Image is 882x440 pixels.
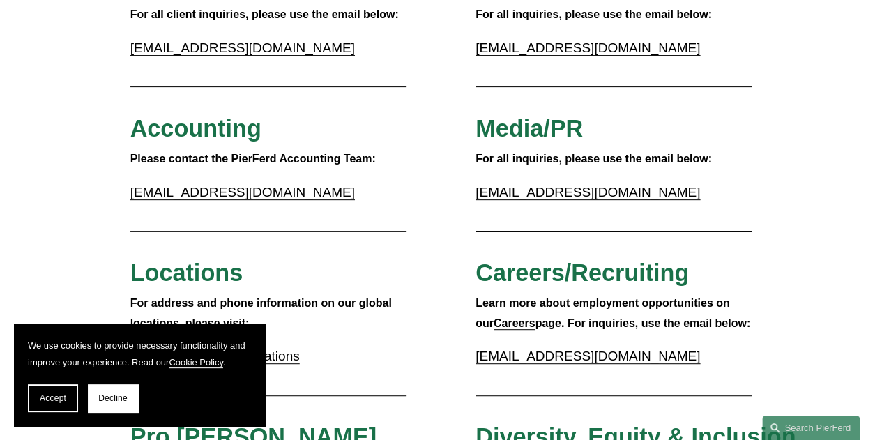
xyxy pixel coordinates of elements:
span: Accept [40,393,66,403]
span: Decline [98,393,128,403]
strong: For all inquiries, please use the email below: [476,153,712,165]
section: Cookie banner [14,324,265,426]
span: Media/PR [476,115,583,142]
span: Locations [130,259,243,286]
a: [EMAIL_ADDRESS][DOMAIN_NAME] [130,40,355,55]
strong: page. For inquiries, use the email below: [535,317,750,329]
strong: For all inquiries, please use the email below: [476,8,712,20]
a: Careers [494,317,535,329]
strong: For address and phone information on our global locations, please visit: [130,297,395,329]
a: [EMAIL_ADDRESS][DOMAIN_NAME] [476,185,700,199]
a: Cookie Policy [169,357,223,367]
button: Accept [28,384,78,412]
p: We use cookies to provide necessary functionality and improve your experience. Read our . [28,337,251,370]
strong: Please contact the PierFerd Accounting Team: [130,153,376,165]
strong: For all client inquiries, please use the email below: [130,8,399,20]
strong: Learn more about employment opportunities on our [476,297,733,329]
span: Careers/Recruiting [476,259,689,286]
button: Decline [88,384,138,412]
span: Accounting [130,115,261,142]
a: [PERSON_NAME] Locations [130,349,300,363]
a: [EMAIL_ADDRESS][DOMAIN_NAME] [476,40,700,55]
a: [EMAIL_ADDRESS][DOMAIN_NAME] [130,185,355,199]
a: [EMAIL_ADDRESS][DOMAIN_NAME] [476,349,700,363]
a: Search this site [762,416,860,440]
